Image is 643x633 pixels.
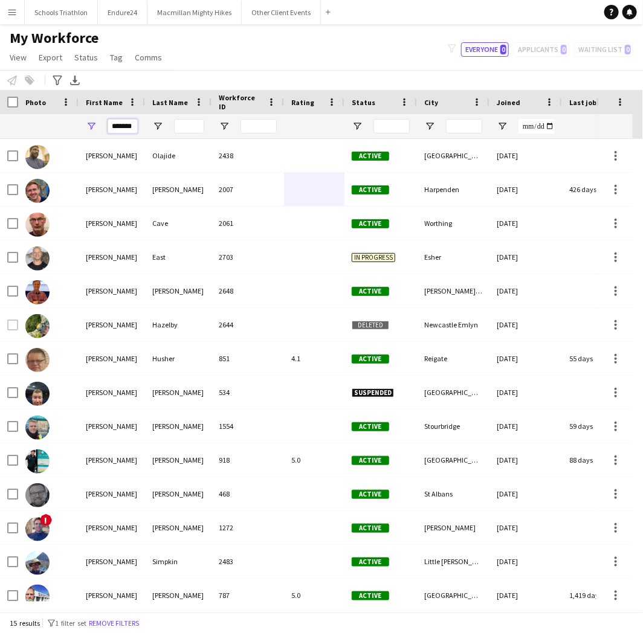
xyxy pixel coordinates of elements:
div: East [145,240,212,274]
input: Last Name Filter Input [174,119,204,133]
div: 2061 [212,207,284,240]
div: [DATE] [490,240,562,274]
button: Other Client Events [242,1,321,24]
div: [PERSON_NAME] [79,308,145,341]
div: [DATE] [490,207,562,240]
input: Row Selection is disabled for this row (unchecked) [7,320,18,330]
div: [DATE] [490,545,562,578]
img: Richard Langford [25,416,50,440]
div: [DATE] [490,376,562,409]
div: [PERSON_NAME] [79,173,145,206]
img: Richard Valder [25,585,50,609]
div: [GEOGRAPHIC_DATA] [417,579,490,612]
div: [PERSON_NAME] [79,511,145,544]
button: Endure24 [98,1,147,24]
div: 851 [212,342,284,375]
img: Richard Parr [25,449,50,474]
div: 2483 [212,545,284,578]
a: Export [34,50,67,65]
div: [GEOGRAPHIC_DATA] [417,376,490,409]
span: Rating [291,98,314,107]
img: Olaoluwa Richards Olajide [25,145,50,169]
span: Active [352,152,389,161]
div: Stourbridge [417,410,490,443]
div: 2007 [212,173,284,206]
div: 1,419 days [562,579,635,612]
img: Richard Foster [25,280,50,304]
div: [PERSON_NAME] [79,579,145,612]
div: 468 [212,477,284,510]
div: Worthing [417,207,490,240]
span: Active [352,287,389,296]
span: Active [352,524,389,533]
div: [PERSON_NAME] [79,207,145,240]
span: Active [352,490,389,499]
span: Last job [569,98,596,107]
span: ! [40,514,52,526]
span: 0 [500,45,506,54]
div: 2438 [212,139,284,172]
div: [PERSON_NAME] [145,173,212,206]
div: Cave [145,207,212,240]
div: 787 [212,579,284,612]
button: Open Filter Menu [352,121,363,132]
div: St Albans [417,477,490,510]
span: Deleted [352,321,389,330]
div: [DATE] [490,443,562,477]
img: Richard Burton [25,179,50,203]
span: Active [352,557,389,567]
div: [DATE] [490,410,562,443]
span: Status [352,98,375,107]
div: Hazelby [145,308,212,341]
div: [PERSON_NAME] [79,477,145,510]
span: In progress [352,253,395,262]
div: [PERSON_NAME] [79,545,145,578]
div: 2703 [212,240,284,274]
div: Reigate [417,342,490,375]
button: Schools Triathlon [25,1,98,24]
span: First Name [86,98,123,107]
div: 2648 [212,274,284,307]
input: City Filter Input [446,119,482,133]
span: Comms [135,52,162,63]
div: 4.1 [284,342,344,375]
img: Richard East [25,246,50,271]
span: Active [352,219,389,228]
span: Suspended [352,388,394,397]
div: 88 days [562,443,635,477]
span: City [424,98,438,107]
img: Richard Cave [25,213,50,237]
a: Tag [105,50,128,65]
span: Export [39,52,62,63]
div: Olajide [145,139,212,172]
input: Workforce ID Filter Input [241,119,277,133]
div: 59 days [562,410,635,443]
span: Active [352,456,389,465]
div: [PERSON_NAME] [79,376,145,409]
div: [PERSON_NAME] [145,511,212,544]
img: Richard Powell [25,517,50,541]
div: Harpenden [417,173,490,206]
button: Open Filter Menu [86,121,97,132]
span: Joined [497,98,520,107]
div: [DATE] [490,579,562,612]
span: Status [74,52,98,63]
input: Joined Filter Input [519,119,555,133]
button: Open Filter Menu [152,121,163,132]
div: 534 [212,376,284,409]
div: [PERSON_NAME] [145,579,212,612]
div: [DATE] [490,274,562,307]
button: Macmillan Mighty Hikes [147,1,242,24]
div: 55 days [562,342,635,375]
div: 918 [212,443,284,477]
input: Status Filter Input [373,119,410,133]
div: [DATE] [490,511,562,544]
div: 2644 [212,308,284,341]
div: 1272 [212,511,284,544]
img: Richard Husher Husher [25,348,50,372]
span: Tag [110,52,123,63]
div: [PERSON_NAME] [145,477,212,510]
a: View [5,50,31,65]
div: 426 days [562,173,635,206]
app-action-btn: Advanced filters [50,73,65,88]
